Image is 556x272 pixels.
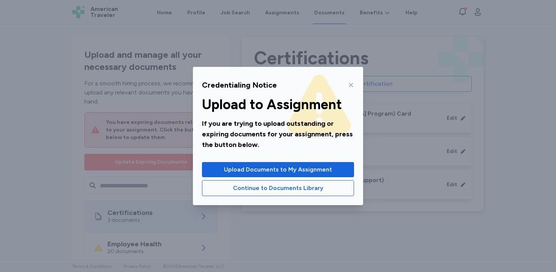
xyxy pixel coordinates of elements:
[233,184,323,193] span: Continue to Documents Library
[202,162,354,177] button: Upload Documents to My Assignment
[202,118,354,150] div: If you are trying to upload outstanding or expiring documents for your assignment, press the butt...
[202,97,354,112] div: Upload to Assignment
[202,80,277,90] div: Credentialing Notice
[224,165,332,174] span: Upload Documents to My Assignment
[202,180,354,196] button: Continue to Documents Library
